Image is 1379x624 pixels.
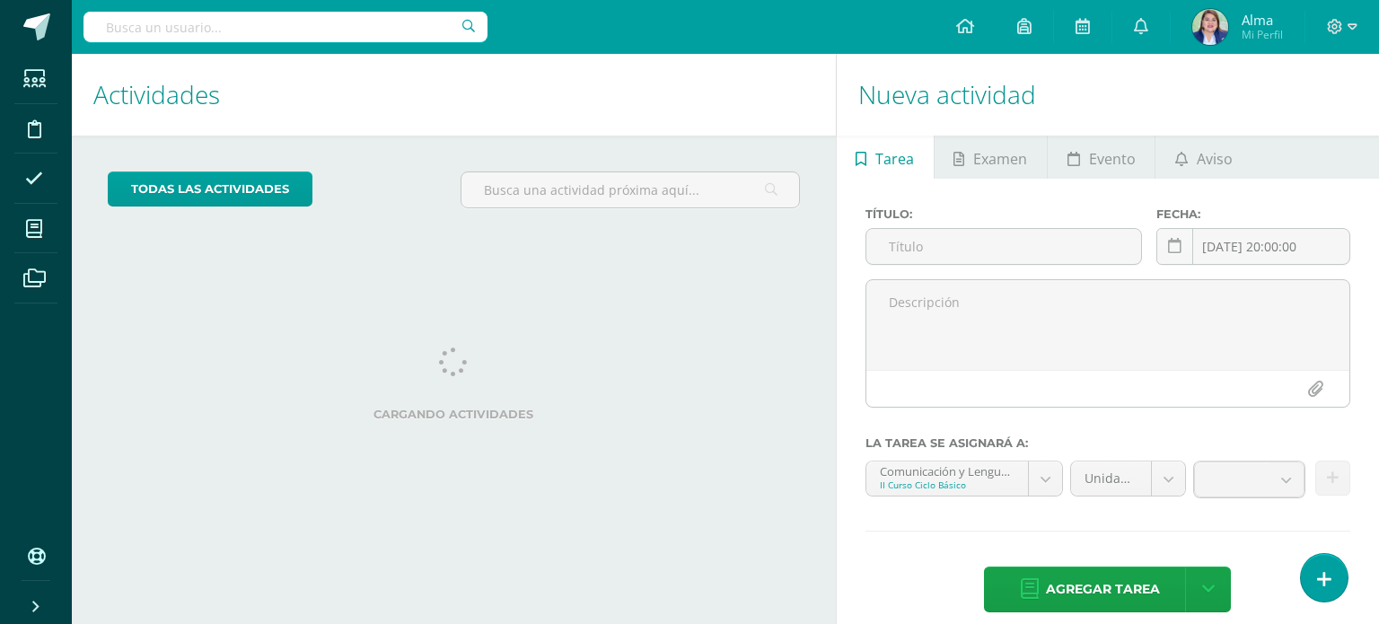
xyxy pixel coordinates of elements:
input: Título [866,229,1142,264]
a: Comunicación y Lenguaje, Idioma Español 'A'II Curso Ciclo Básico [866,461,1062,496]
input: Fecha de entrega [1157,229,1349,264]
img: 4ef993094213c5b03b2ee2ce6609450d.png [1192,9,1228,45]
span: Unidad 4 [1085,461,1137,496]
label: Cargando actividades [108,408,800,421]
div: Comunicación y Lenguaje, Idioma Español 'A' [880,461,1014,479]
a: Aviso [1155,136,1252,179]
h1: Nueva actividad [858,54,1357,136]
span: Mi Perfil [1242,27,1283,42]
a: Evento [1048,136,1155,179]
span: Aviso [1197,137,1233,180]
a: Examen [935,136,1047,179]
span: Examen [973,137,1027,180]
span: Evento [1089,137,1136,180]
a: Unidad 4 [1071,461,1185,496]
span: Agregar tarea [1046,567,1160,611]
span: Tarea [875,137,914,180]
a: todas las Actividades [108,171,312,207]
label: Título: [865,207,1143,221]
div: II Curso Ciclo Básico [880,479,1014,491]
h1: Actividades [93,54,814,136]
span: Alma [1242,11,1283,29]
input: Busca una actividad próxima aquí... [461,172,798,207]
a: Tarea [837,136,934,179]
label: Fecha: [1156,207,1350,221]
input: Busca un usuario... [83,12,487,42]
label: La tarea se asignará a: [865,436,1350,450]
